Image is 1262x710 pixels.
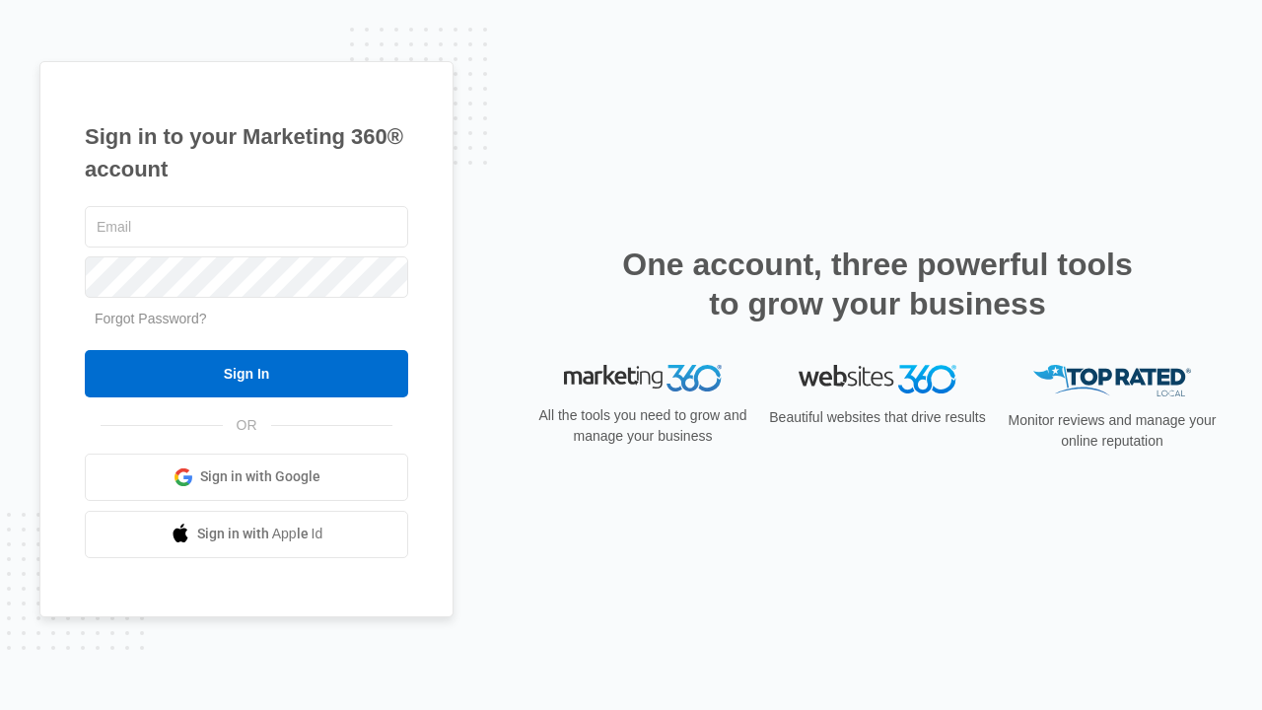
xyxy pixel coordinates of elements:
[1033,365,1191,397] img: Top Rated Local
[95,311,207,326] a: Forgot Password?
[1002,410,1223,452] p: Monitor reviews and manage your online reputation
[85,120,408,185] h1: Sign in to your Marketing 360® account
[85,206,408,248] input: Email
[767,407,988,428] p: Beautiful websites that drive results
[200,466,320,487] span: Sign in with Google
[532,405,753,447] p: All the tools you need to grow and manage your business
[85,454,408,501] a: Sign in with Google
[616,245,1139,323] h2: One account, three powerful tools to grow your business
[85,511,408,558] a: Sign in with Apple Id
[564,365,722,392] img: Marketing 360
[197,524,323,544] span: Sign in with Apple Id
[799,365,956,393] img: Websites 360
[223,415,271,436] span: OR
[85,350,408,397] input: Sign In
